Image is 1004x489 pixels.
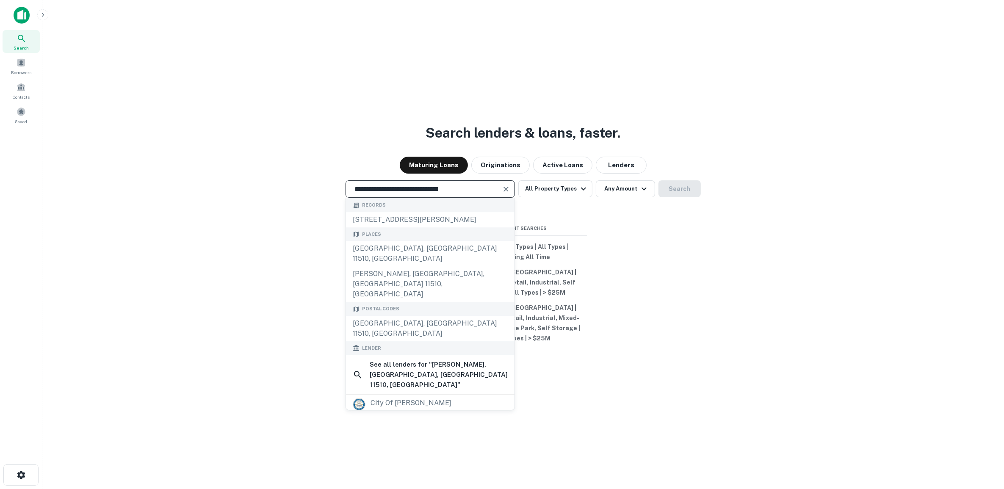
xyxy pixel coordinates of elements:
[400,157,468,174] button: Maturing Loans
[3,55,40,77] a: Borrowers
[3,30,40,53] a: Search
[353,399,365,411] img: picture
[362,202,386,209] span: Records
[346,396,514,421] a: city of [PERSON_NAME][GEOGRAPHIC_DATA]
[460,265,587,300] button: [US_STATE], [GEOGRAPHIC_DATA] | Multifamily, Retail, Industrial, Self Storage | All Types | > $25M
[13,94,30,100] span: Contacts
[362,345,381,352] span: Lender
[11,69,31,76] span: Borrowers
[346,212,514,227] div: [STREET_ADDRESS][PERSON_NAME]
[460,225,587,232] span: Recent Searches
[518,180,592,197] button: All Property Types
[3,79,40,102] a: Contacts
[346,316,514,341] div: [GEOGRAPHIC_DATA], [GEOGRAPHIC_DATA] 11510, [GEOGRAPHIC_DATA]
[362,306,399,313] span: Postal Codes
[346,241,514,267] div: [GEOGRAPHIC_DATA], [GEOGRAPHIC_DATA] 11510, [GEOGRAPHIC_DATA]
[370,360,508,390] h6: See all lenders for " [PERSON_NAME], [GEOGRAPHIC_DATA], [GEOGRAPHIC_DATA] 11510, [GEOGRAPHIC_DATA] "
[471,157,530,174] button: Originations
[460,300,587,346] button: [US_STATE], [GEOGRAPHIC_DATA] | Multifamily, Retail, Industrial, Mixed-Use, Mobile Home Park, Sel...
[3,104,40,127] a: Saved
[533,157,592,174] button: Active Loans
[500,183,512,195] button: Clear
[14,7,30,24] img: capitalize-icon.png
[15,118,28,125] span: Saved
[596,180,655,197] button: Any Amount
[346,267,514,302] div: [PERSON_NAME], [GEOGRAPHIC_DATA], [GEOGRAPHIC_DATA] 11510, [GEOGRAPHIC_DATA]
[596,157,647,174] button: Lenders
[460,239,587,265] button: All Property Types | All Types | Maturing All Time
[362,231,381,238] span: Places
[426,123,621,143] h3: Search lenders & loans, faster.
[962,421,1004,462] iframe: Chat Widget
[371,398,508,419] div: city of [PERSON_NAME][GEOGRAPHIC_DATA]
[14,44,29,51] span: Search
